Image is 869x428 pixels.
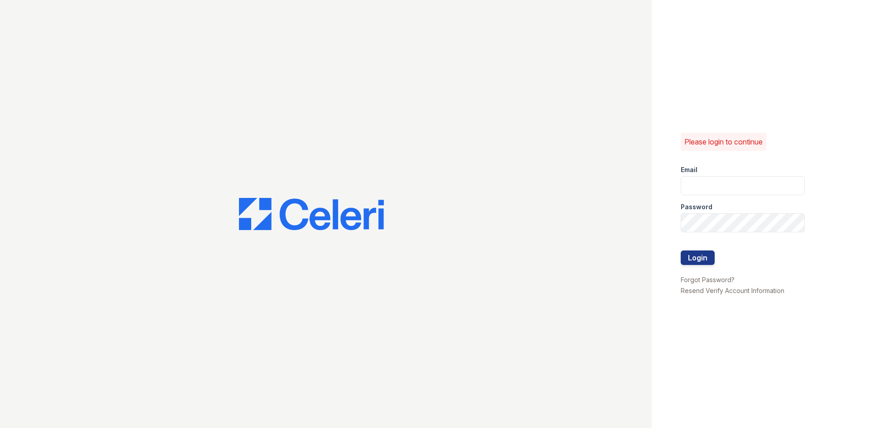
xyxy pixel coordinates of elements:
button: Login [681,250,715,265]
a: Resend Verify Account Information [681,287,784,294]
label: Email [681,165,697,174]
p: Please login to continue [684,136,763,147]
a: Forgot Password? [681,276,735,284]
img: CE_Logo_Blue-a8612792a0a2168367f1c8372b55b34899dd931a85d93a1a3d3e32e68fde9ad4.png [239,198,384,231]
label: Password [681,202,712,212]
